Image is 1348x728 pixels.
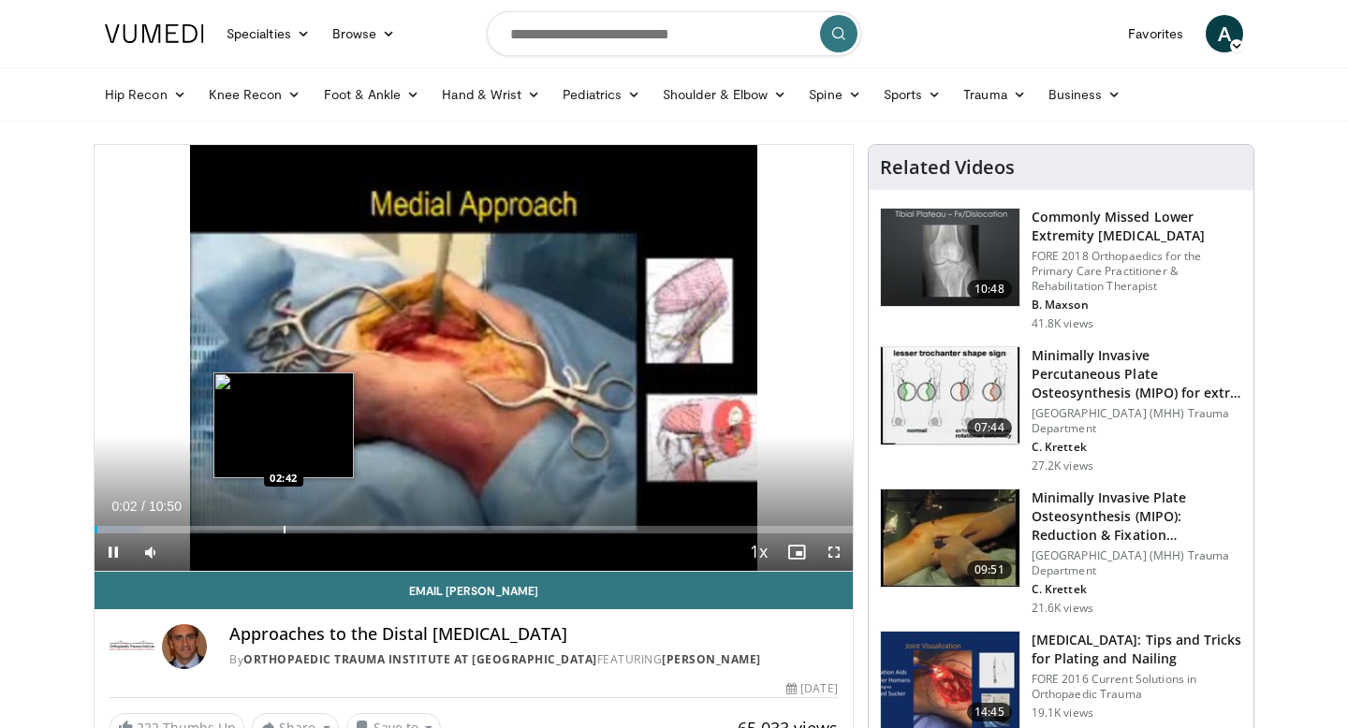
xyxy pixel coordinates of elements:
span: / [141,499,145,514]
a: Sports [872,76,953,113]
h3: [MEDICAL_DATA]: Tips and Tricks for Plating and Nailing [1032,631,1242,668]
p: 41.8K views [1032,316,1093,331]
a: Pediatrics [551,76,652,113]
a: A [1206,15,1243,52]
h4: Approaches to the Distal [MEDICAL_DATA] [229,624,838,645]
span: 10:48 [967,280,1012,298]
img: 4aa379b6-386c-4fb5-93ee-de5617843a87.150x105_q85_crop-smart_upscale.jpg [881,209,1019,306]
a: Shoulder & Elbow [652,76,798,113]
span: 10:50 [149,499,182,514]
p: B. Maxson [1032,298,1242,313]
img: VuMedi Logo [105,24,204,43]
a: Specialties [215,15,321,52]
button: Pause [95,533,132,571]
button: Enable picture-in-picture mode [778,533,815,571]
a: Hip Recon [94,76,198,113]
a: Foot & Ankle [313,76,432,113]
a: Trauma [952,76,1037,113]
img: image.jpeg [213,372,354,478]
a: Knee Recon [198,76,313,113]
a: Browse [321,15,407,52]
p: FORE 2016 Current Solutions in Orthopaedic Trauma [1032,672,1242,702]
span: 14:45 [967,703,1012,721]
p: 27.2K views [1032,459,1093,473]
a: 10:48 Commonly Missed Lower Extremity [MEDICAL_DATA] FORE 2018 Orthopaedics for the Primary Care ... [880,208,1242,331]
button: Fullscreen [815,533,853,571]
p: [GEOGRAPHIC_DATA] (MHH) Trauma Department [1032,406,1242,436]
a: Email [PERSON_NAME] [95,572,853,609]
h3: Minimally Invasive Percutaneous Plate Osteosynthesis (MIPO) for extr… [1032,346,1242,402]
h3: Minimally Invasive Plate Osteosynthesis (MIPO): Reduction & Fixation… [1032,488,1242,545]
img: x0JBUkvnwpAy-qi34xMDoxOjBvO1TC8Z.150x105_q85_crop-smart_upscale.jpg [881,489,1019,587]
img: fylOjp5pkC-GA4Zn4xMDoxOjBrO-I4W8_9.150x105_q85_crop-smart_upscale.jpg [881,347,1019,444]
video-js: Video Player [95,145,853,572]
input: Search topics, interventions [487,11,861,56]
h3: Commonly Missed Lower Extremity [MEDICAL_DATA] [1032,208,1242,245]
span: 0:02 [111,499,137,514]
a: Orthopaedic Trauma Institute at [GEOGRAPHIC_DATA] [243,651,597,667]
p: FORE 2018 Orthopaedics for the Primary Care Practitioner & Rehabilitation Therapist [1032,249,1242,294]
span: 09:51 [967,561,1012,579]
a: Spine [798,76,872,113]
a: 07:44 Minimally Invasive Percutaneous Plate Osteosynthesis (MIPO) for extr… [GEOGRAPHIC_DATA] (MH... [880,346,1242,473]
p: 19.1K views [1032,706,1093,721]
img: Avatar [162,624,207,669]
p: C. Krettek [1032,440,1242,455]
button: Mute [132,533,169,571]
div: By FEATURING [229,651,838,668]
span: 07:44 [967,418,1012,437]
a: Hand & Wrist [431,76,551,113]
h4: Related Videos [880,156,1015,179]
div: Progress Bar [95,526,853,533]
img: Orthopaedic Trauma Institute at UCSF [110,624,154,669]
a: 09:51 Minimally Invasive Plate Osteosynthesis (MIPO): Reduction & Fixation… [GEOGRAPHIC_DATA] (MH... [880,488,1242,616]
button: Playback Rate [740,533,778,571]
p: 21.6K views [1032,601,1093,616]
a: Business [1037,76,1133,113]
div: [DATE] [786,680,837,697]
p: [GEOGRAPHIC_DATA] (MHH) Trauma Department [1032,548,1242,578]
a: [PERSON_NAME] [662,651,761,667]
p: C. Krettek [1032,582,1242,597]
a: Favorites [1117,15,1194,52]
